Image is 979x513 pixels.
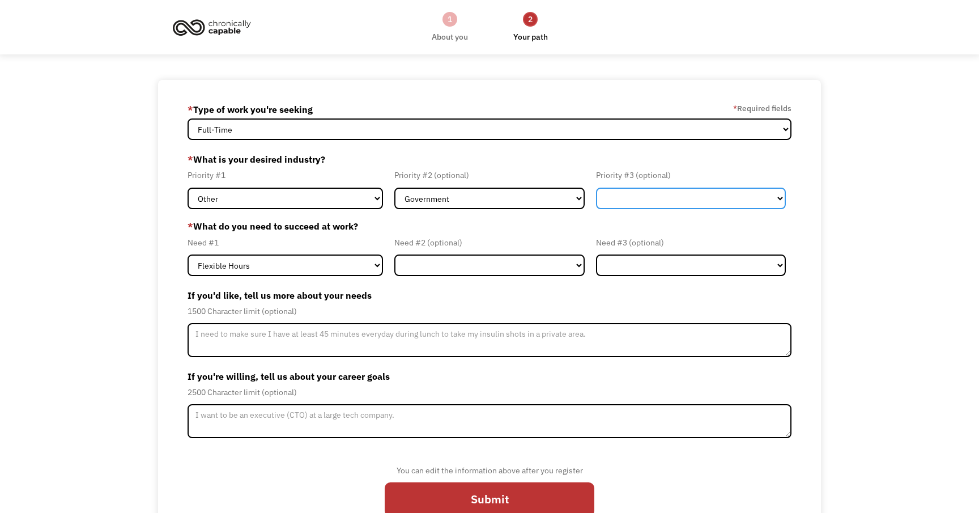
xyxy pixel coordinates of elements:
[188,304,791,318] div: 1500 Character limit (optional)
[733,101,791,115] label: Required fields
[432,11,468,44] a: 1About you
[169,15,254,40] img: Chronically Capable logo
[432,30,468,44] div: About you
[442,12,457,27] div: 1
[188,286,791,304] label: If you'd like, tell us more about your needs
[596,236,786,249] div: Need #3 (optional)
[188,150,791,168] label: What is your desired industry?
[188,367,791,385] label: If you're willing, tell us about your career goals
[523,12,538,27] div: 2
[188,100,313,118] label: Type of work you're seeking
[394,168,584,182] div: Priority #2 (optional)
[188,168,383,182] div: Priority #1
[385,464,594,477] div: You can edit the information above after you register
[188,385,791,399] div: 2500 Character limit (optional)
[513,30,548,44] div: Your path
[188,219,791,233] label: What do you need to succeed at work?
[513,11,548,44] a: 2Your path
[394,236,584,249] div: Need #2 (optional)
[596,168,786,182] div: Priority #3 (optional)
[188,236,383,249] div: Need #1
